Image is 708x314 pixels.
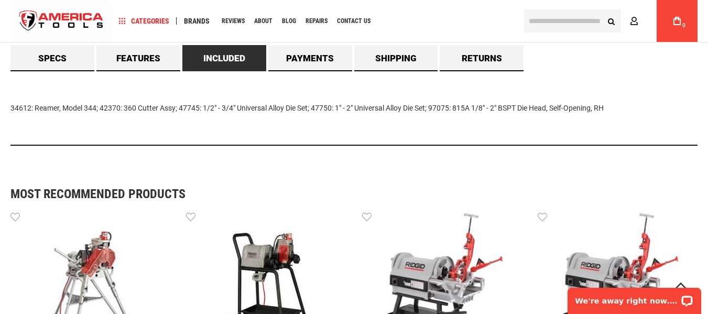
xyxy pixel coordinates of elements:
span: About [254,18,273,24]
span: Contact Us [337,18,371,24]
a: Shipping [354,45,438,71]
a: store logo [10,2,112,41]
a: Blog [277,14,301,28]
a: Payments [268,45,352,71]
strong: Most Recommended Products [10,188,661,200]
span: Repairs [306,18,328,24]
span: Blog [282,18,296,24]
span: Reviews [222,18,245,24]
a: Repairs [301,14,332,28]
a: Specs [10,45,94,71]
button: Search [601,11,621,31]
a: Reviews [217,14,249,28]
div: 34612: Reamer, Model 344; 42370: 360 Cutter Assy; 47745: 1/2" - 3/4" Universal Alloy Die Set; 477... [10,71,698,146]
span: 0 [682,23,685,28]
iframe: LiveChat chat widget [561,281,708,314]
span: Brands [184,17,210,25]
span: Categories [119,17,169,25]
a: About [249,14,277,28]
a: Brands [179,14,214,28]
img: America Tools [10,2,112,41]
a: Contact Us [332,14,375,28]
a: Returns [440,45,524,71]
a: Categories [114,14,174,28]
a: Included [182,45,266,71]
a: Features [96,45,180,71]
